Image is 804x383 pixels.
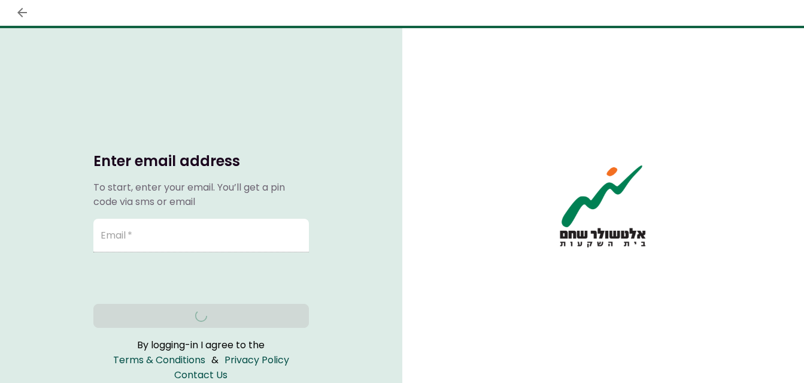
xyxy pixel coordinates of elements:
[552,162,654,249] img: AIO logo
[93,152,309,171] h1: Enter email address
[12,2,32,23] button: back
[93,352,309,367] div: &
[93,337,309,352] div: By logging-in I agree to the
[93,367,309,382] a: Contact Us
[113,352,205,367] a: Terms & Conditions
[93,180,309,209] div: To start, enter your email. You’ll get a pin code via sms or email
[224,352,289,367] a: Privacy Policy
